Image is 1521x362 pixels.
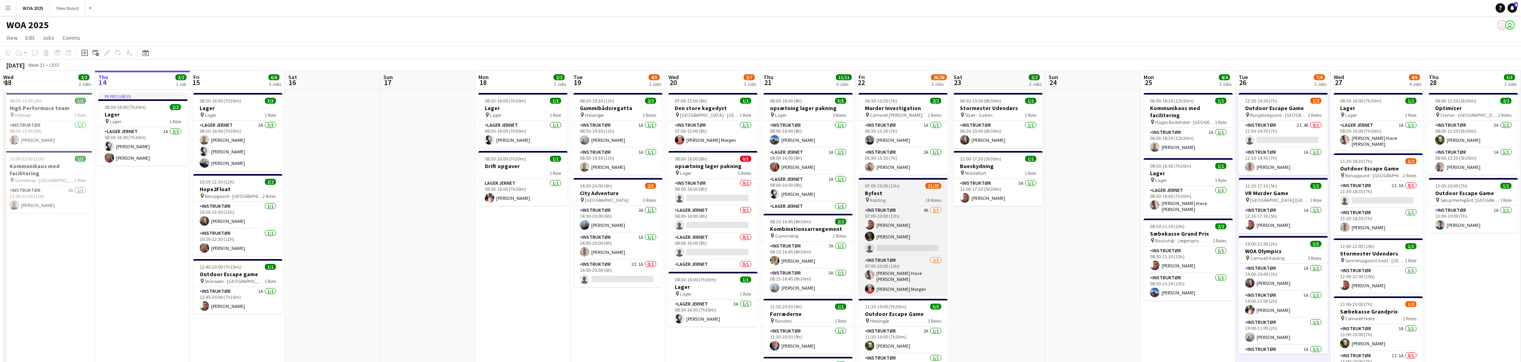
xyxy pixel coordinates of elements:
[763,93,853,211] div: 08:00-16:00 (8h)5/5opsætning lager pakning Lager5 RolesInstruktør1/108:00-16:00 (8h)[PERSON_NAME]...
[680,291,692,297] span: Lager
[1144,246,1233,273] app-card-role: Instruktør1/108:30-21:30 (13h)[PERSON_NAME]
[59,33,84,43] a: Comms
[1239,93,1328,175] div: 12:30-19:30 (7h)1/2Outdoor Escape Game Rungstedgaard - [GEOGRAPHIC_DATA]2 RolesInstruktør2I4A0/11...
[485,156,526,162] span: 08:30-16:00 (7h30m)
[580,183,612,189] span: 14:00-20:00 (6h)
[1155,238,1199,244] span: Bautahøj - Jægerspris
[763,148,853,175] app-card-role: Lager Jernet1A1/108:00-16:00 (8h)[PERSON_NAME]
[668,93,758,148] div: 07:00-15:00 (8h)1/1Den store kagedyst [GEOGRAPHIC_DATA] - [GEOGRAPHIC_DATA]1 RoleInstruktør1/107:...
[193,229,282,256] app-card-role: Instruktør1/110:30-22:30 (12h)[PERSON_NAME]
[859,256,948,308] app-card-role: Instruktør2/307:00-20:00 (13h)[PERSON_NAME] Have [PERSON_NAME][PERSON_NAME] Morgen
[1239,206,1328,233] app-card-role: Instruktør1A1/112:30-17:30 (5h)[PERSON_NAME]
[960,98,1001,104] span: 06:30-15:00 (8h30m)
[265,179,276,185] span: 2/2
[573,190,662,197] h3: City Adventure
[193,93,282,171] app-job-card: 08:30-16:00 (7h30m)3/3Lager Lager1 RoleLager Jernet3A3/308:30-16:00 (7h30m)[PERSON_NAME][PERSON_N...
[43,34,54,41] span: Jobs
[550,112,561,118] span: 1 Role
[573,93,662,175] app-job-card: 08:30-19:30 (11h)2/2Gummibådsregatta Helsingør2 RolesInstruktør1A1/108:30-19:30 (11h)[PERSON_NAME...
[205,112,216,118] span: Lager
[740,291,751,297] span: 1 Role
[193,259,282,314] app-job-card: 12:45-20:00 (7h15m)1/1Outdoor Escape game Skovsøen - [GEOGRAPHIC_DATA]1 RoleInstruktør1A1/112:45-...
[1435,183,1467,189] span: 13:00-20:00 (7h)
[1334,238,1423,293] app-job-card: 12:00-22:00 (10h)1/1Stormester Udendørs Sonnerupgaard Gods - [GEOGRAPHIC_DATA]1 RoleInstruktør1/1...
[1334,93,1423,150] div: 08:30-16:00 (7h30m)1/1Lager Lager1 RoleLager Jernet1A1/108:30-16:00 (7h30m)[PERSON_NAME] Have [PE...
[930,98,941,104] span: 2/2
[15,112,31,118] span: Hillerød
[770,304,802,310] span: 11:30-20:30 (9h)
[763,310,853,317] h3: Forræderne
[205,278,264,284] span: Skovsøen - [GEOGRAPHIC_DATA]
[954,163,1043,170] h3: Bueskydning
[668,179,758,206] app-card-role: Instruktør0/108:00-16:00 (8h)
[1429,93,1518,175] app-job-card: 08:00-13:30 (5h30m)2/2Optimizer Clarion - [GEOGRAPHIC_DATA]2 RolesInstruktør3A1/108:00-13:30 (5h3...
[1405,158,1416,164] span: 1/2
[1239,236,1328,354] div: 19:00-21:00 (2h)5/5WOA Olympics Comwell Kolding5 RolesInstruktør1A1/119:00-20:00 (1h)[PERSON_NAME...
[1215,119,1226,125] span: 1 Role
[928,112,941,118] span: 2 Roles
[1215,223,1226,229] span: 2/2
[1144,186,1233,215] app-card-role: Lager Jernet1/108:30-16:00 (7h30m)[PERSON_NAME] Have [PERSON_NAME]
[668,105,758,112] h3: Den store kagedyst
[870,318,889,324] span: Helsingør
[6,34,17,41] span: View
[928,318,941,324] span: 3 Roles
[1440,112,1498,118] span: Clarion - [GEOGRAPHIC_DATA]
[573,178,662,287] app-job-card: 14:00-20:00 (6h)2/3City Adventure [GEOGRAPHIC_DATA]3 RolesInstruktør2A1/114:00-20:00 (6h)[PERSON_...
[738,170,751,176] span: 5 Roles
[1239,178,1328,233] div: 12:30-17:30 (5h)1/1VR Murder Game [GEOGRAPHIC_DATA]/[GEOGRAPHIC_DATA]1 RoleInstruktør1A1/112:30-1...
[1405,243,1416,249] span: 1/1
[1345,172,1403,178] span: Borupgaard - [GEOGRAPHIC_DATA]
[573,260,662,287] app-card-role: Instruktør3I1A0/114:00-20:00 (6h)
[580,98,614,104] span: 08:30-19:30 (11h)
[1429,190,1518,197] h3: Outdoor Escape Game
[16,0,50,16] button: WOA 2025
[74,112,86,118] span: 1 Role
[1345,112,1357,118] span: Lager
[763,214,853,296] app-job-card: 08:15-16:45 (8h30m)2/2Kombinationsarrangement Gammelrøj2 RolesInstruktør7A1/108:15-16:45 (8h30m)[...
[675,156,707,162] span: 08:00-16:00 (8h)
[775,318,792,324] span: Randers
[740,277,751,283] span: 1/1
[763,269,853,296] app-card-role: Instruktør3A1/108:15-16:45 (8h30m)[PERSON_NAME]
[954,179,1043,206] app-card-role: Instruktør3A1/112:00-17:30 (5h30m)[PERSON_NAME]
[1144,158,1233,215] div: 08:30-16:00 (7h30m)1/1Lager Lager1 RoleLager Jernet1/108:30-16:00 (7h30m)[PERSON_NAME] Have [PERS...
[1144,273,1233,300] app-card-role: Instruktør1/108:30-21:30 (13h)[PERSON_NAME]
[193,121,282,171] app-card-role: Lager Jernet3A3/308:30-16:00 (7h30m)[PERSON_NAME][PERSON_NAME][PERSON_NAME]
[200,264,241,270] span: 12:45-20:00 (7h15m)
[925,183,941,189] span: 21/23
[478,151,567,206] div: 08:30-16:00 (7h30m)1/1Drift opgaver1 RoleLager Jernet1/108:30-16:00 (7h30m)[PERSON_NAME]
[490,112,501,118] span: Lager
[1025,156,1036,162] span: 1/1
[835,98,846,104] span: 5/5
[1405,301,1416,307] span: 1/2
[1334,308,1423,315] h3: Sæbekasse Grandprix
[859,121,948,148] app-card-role: Instruktør1A1/106:30-13:30 (7h)[PERSON_NAME]
[1150,163,1191,169] span: 08:30-16:00 (7h30m)
[668,300,758,327] app-card-role: Lager Jernet3A1/108:30-16:00 (7h30m)[PERSON_NAME]
[1334,105,1423,112] h3: Lager
[478,163,567,170] h3: Drift opgaver
[22,33,38,43] a: Edit
[668,272,758,327] div: 08:30-16:00 (7h30m)1/1Lager Lager1 RoleLager Jernet3A1/108:30-16:00 (7h30m)[PERSON_NAME]
[573,105,662,112] h3: Gummibådsregatta
[193,174,282,256] div: 10:30-22:30 (12h)2/2Hope2Float Borupgaard - [GEOGRAPHIC_DATA]2 RolesInstruktør1/110:30-22:30 (12h...
[1144,93,1233,155] app-job-card: 06:00-18:30 (12h30m)1/1Kommunikaos med facilitering Hages Badehotel - [GEOGRAPHIC_DATA]1 RoleInst...
[859,206,948,256] app-card-role: Instruktør4A2/307:00-20:00 (13h)[PERSON_NAME][PERSON_NAME]
[39,33,58,43] a: Jobs
[585,112,604,118] span: Helsingør
[1239,190,1328,197] h3: VR Murder Game
[1250,197,1310,203] span: [GEOGRAPHIC_DATA]/[GEOGRAPHIC_DATA]
[643,197,656,203] span: 3 Roles
[1440,197,1500,203] span: Sørup Herregård, [GEOGRAPHIC_DATA]
[1310,241,1321,247] span: 5/5
[1239,291,1328,318] app-card-role: Instruktør5A1/119:00-21:00 (2h)[PERSON_NAME]
[1144,219,1233,300] div: 08:30-21:30 (13h)2/2Sæbekasse Grand Prix Bautahøj - Jægerspris2 RolesInstruktør1/108:30-21:30 (13...
[668,206,758,233] app-card-role: Lager Jernet0/108:00-16:00 (8h)
[50,0,85,16] button: New Board
[1334,153,1423,235] app-job-card: 11:30-18:30 (7h)1/2Outdoor Escape Game Borupgaard - [GEOGRAPHIC_DATA]2 RolesInstruktør2I3A0/111:3...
